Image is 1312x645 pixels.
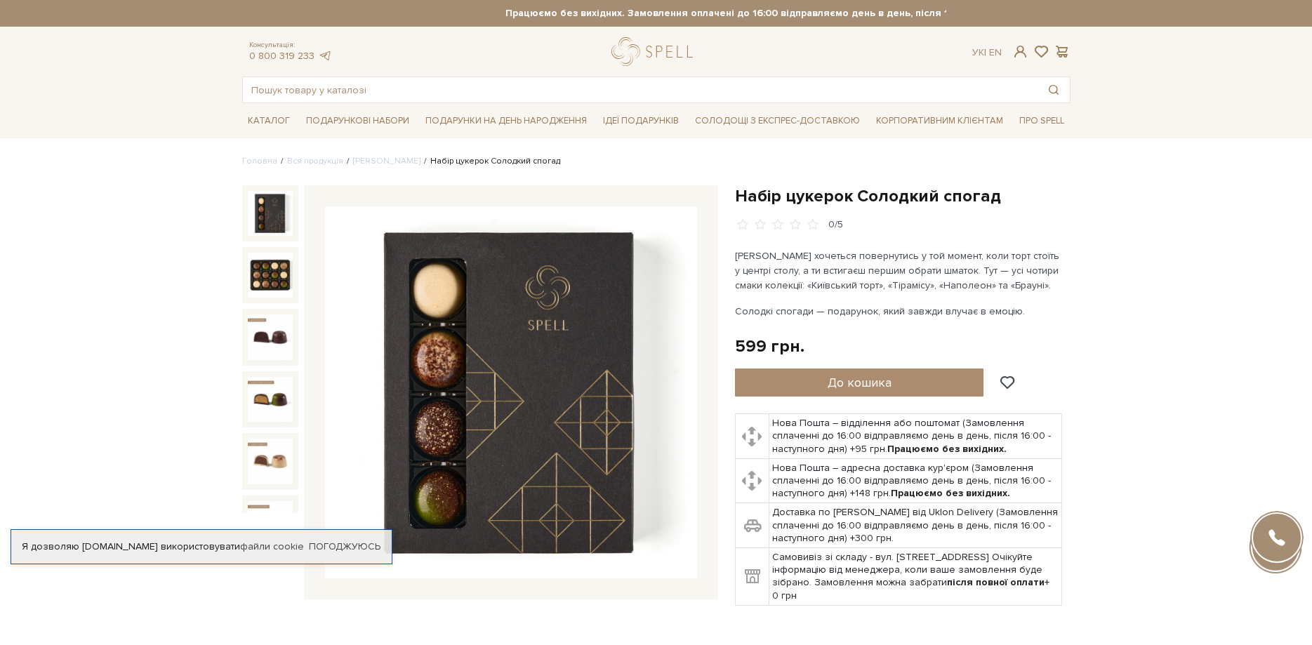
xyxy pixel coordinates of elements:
[249,41,332,50] span: Консультація:
[242,156,277,166] a: Головна
[870,109,1009,133] a: Корпоративним клієнтам
[735,335,804,357] div: 599 грн.
[984,46,986,58] span: |
[420,110,592,132] span: Подарунки на День народження
[325,206,697,578] img: Набір цукерок Солодкий спогад
[420,155,560,168] li: Набір цукерок Солодкий спогад
[1038,77,1070,102] button: Пошук товару у каталозі
[1014,110,1070,132] span: Про Spell
[287,156,343,166] a: Вся продукція
[735,304,1064,319] p: Солодкі спогади — подарунок, який завжди влучає в емоцію.
[248,191,293,236] img: Набір цукерок Солодкий спогад
[769,414,1062,459] td: Нова Пошта – відділення або поштомат (Замовлення сплаченні до 16:00 відправляємо день в день, піс...
[243,77,1038,102] input: Пошук товару у каталозі
[828,218,843,232] div: 0/5
[891,487,1010,499] b: Працюємо без вихідних.
[735,248,1064,293] p: [PERSON_NAME] хочеться повернутись у той момент, коли торт стоїть у центрі столу, а ти встигаєш п...
[887,443,1007,455] b: Працюємо без вихідних.
[769,503,1062,548] td: Доставка по [PERSON_NAME] від Uklon Delivery (Замовлення сплаченні до 16:00 відправляємо день в д...
[689,109,866,133] a: Солодощі з експрес-доставкою
[249,50,314,62] a: 0 800 319 233
[366,7,1195,20] strong: Працюємо без вихідних. Замовлення оплачені до 16:00 відправляємо день в день, після 16:00 - насту...
[769,458,1062,503] td: Нова Пошта – адресна доставка кур'єром (Замовлення сплаченні до 16:00 відправляємо день в день, п...
[248,314,293,359] img: Набір цукерок Солодкий спогад
[947,576,1045,588] b: після повної оплати
[972,46,1002,59] div: Ук
[300,110,415,132] span: Подарункові набори
[248,501,293,546] img: Набір цукерок Солодкий спогад
[309,540,380,553] a: Погоджуюсь
[318,50,332,62] a: telegram
[989,46,1002,58] a: En
[769,548,1062,606] td: Самовивіз зі складу - вул. [STREET_ADDRESS] Очікуйте інформацію від менеджера, коли ваше замовлен...
[242,110,296,132] span: Каталог
[735,185,1071,207] h1: Набір цукерок Солодкий спогад
[240,540,304,552] a: файли cookie
[248,253,293,298] img: Набір цукерок Солодкий спогад
[611,37,699,66] a: logo
[597,110,684,132] span: Ідеї подарунків
[11,540,392,553] div: Я дозволяю [DOMAIN_NAME] використовувати
[248,439,293,484] img: Набір цукерок Солодкий спогад
[735,368,984,397] button: До кошика
[248,377,293,422] img: Набір цукерок Солодкий спогад
[353,156,420,166] a: [PERSON_NAME]
[828,375,892,390] span: До кошика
